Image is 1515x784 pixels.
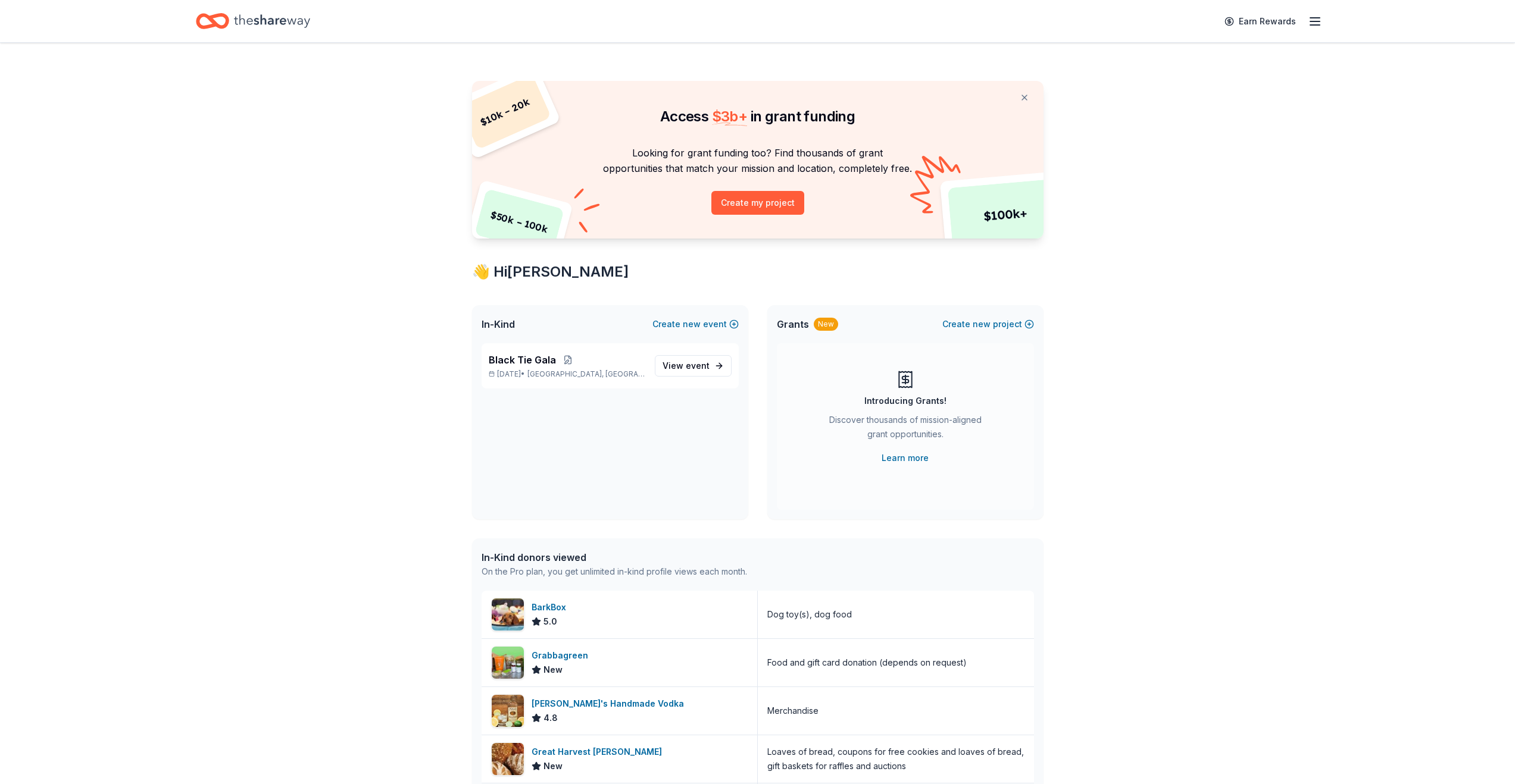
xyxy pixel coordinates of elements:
div: Grabbagreen [532,648,593,663]
img: Image for Tito's Handmade Vodka [492,695,524,727]
div: In-Kind donors viewed [482,550,747,565]
span: $ 3b + [712,108,748,125]
div: Loaves of bread, coupons for free cookies and loaves of bread, gift baskets for raffles and auctions [767,745,1024,773]
div: [PERSON_NAME]'s Handmade Vodka [532,697,689,711]
button: Createnewevent [652,317,739,331]
div: 👋 Hi [PERSON_NAME] [472,262,1044,281]
img: Image for Great Harvest Henderson [492,743,524,775]
span: Black Tie Gala [489,353,556,367]
span: 4.8 [543,711,558,725]
a: Learn more [882,451,929,465]
div: Great Harvest [PERSON_NAME] [532,745,667,759]
span: In-Kind [482,317,515,331]
div: Food and gift card donation (depends on request) [767,656,967,670]
span: New [543,759,563,773]
a: Earn Rewards [1217,11,1303,32]
button: Createnewproject [942,317,1034,331]
img: Image for Grabbagreen [492,647,524,679]
div: Dog toy(s), dog food [767,607,852,622]
div: BarkBox [532,600,571,614]
div: Discover thousands of mission-aligned grant opportunities. [824,413,986,446]
img: Image for BarkBox [492,598,524,631]
span: new [973,317,991,331]
span: 5.0 [543,614,557,629]
span: new [683,317,701,331]
div: On the Pro plan, you get unlimited in-kind profile views each month. [482,565,747,579]
p: Looking for grant funding too? Find thousands of grant opportunities that match your mission and ... [486,145,1029,177]
button: Create my project [711,191,804,215]
span: New [543,663,563,677]
div: New [814,318,838,331]
span: Access in grant funding [660,108,855,125]
div: Introducing Grants! [864,394,947,408]
a: Home [196,7,310,35]
a: View event [655,355,732,377]
div: $ 10k – 20k [458,74,551,150]
p: [DATE] • [489,369,645,379]
span: View [663,359,710,373]
span: Grants [777,317,809,331]
span: [GEOGRAPHIC_DATA], [GEOGRAPHIC_DATA] [527,369,645,379]
div: Merchandise [767,704,819,718]
span: event [686,360,710,371]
